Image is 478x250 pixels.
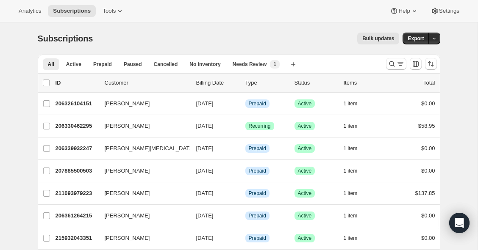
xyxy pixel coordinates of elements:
[286,58,300,70] button: Create new view
[425,5,464,17] button: Settings
[344,165,367,177] button: 1 item
[56,120,435,132] div: 206330462295[PERSON_NAME][DATE]SuccessRecurringSuccessActive1 item$58.95
[196,235,214,241] span: [DATE]
[398,8,410,14] span: Help
[19,8,41,14] span: Analytics
[97,5,129,17] button: Tools
[298,100,312,107] span: Active
[56,187,435,199] div: 211093979223[PERSON_NAME][DATE]InfoPrepaidSuccessActive1 item$137.85
[38,34,93,43] span: Subscriptions
[56,99,98,108] p: 206326104151
[439,8,459,14] span: Settings
[344,190,358,197] span: 1 item
[403,33,429,44] button: Export
[56,122,98,130] p: 206330462295
[100,119,184,133] button: [PERSON_NAME]
[298,212,312,219] span: Active
[105,234,150,242] span: [PERSON_NAME]
[415,190,435,196] span: $137.85
[124,61,142,68] span: Paused
[56,79,435,87] div: IDCustomerBilling DateTypeStatusItemsTotal
[196,145,214,151] span: [DATE]
[105,167,150,175] span: [PERSON_NAME]
[56,144,98,153] p: 206339932247
[298,168,312,174] span: Active
[196,123,214,129] span: [DATE]
[418,123,435,129] span: $58.95
[421,145,435,151] span: $0.00
[249,100,266,107] span: Prepaid
[233,61,267,68] span: Needs Review
[344,143,367,154] button: 1 item
[362,35,394,42] span: Bulk updates
[196,79,239,87] p: Billing Date
[56,143,435,154] div: 206339932247[PERSON_NAME][MEDICAL_DATA][DATE]InfoPrepaidSuccessActive1 item$0.00
[298,235,312,242] span: Active
[100,97,184,110] button: [PERSON_NAME]
[93,61,112,68] span: Prepaid
[14,5,46,17] button: Analytics
[249,123,271,129] span: Recurring
[298,145,312,152] span: Active
[48,5,96,17] button: Subscriptions
[421,168,435,174] span: $0.00
[344,123,358,129] span: 1 item
[410,58,422,70] button: Customize table column order and visibility
[344,210,367,222] button: 1 item
[425,58,437,70] button: Sort the results
[100,187,184,200] button: [PERSON_NAME]
[386,58,406,70] button: Search and filter results
[295,79,337,87] p: Status
[100,209,184,223] button: [PERSON_NAME]
[154,61,178,68] span: Cancelled
[196,100,214,107] span: [DATE]
[48,61,54,68] span: All
[344,98,367,110] button: 1 item
[421,100,435,107] span: $0.00
[189,61,220,68] span: No inventory
[56,189,98,198] p: 211093979223
[249,145,266,152] span: Prepaid
[100,164,184,178] button: [PERSON_NAME]
[105,189,150,198] span: [PERSON_NAME]
[344,212,358,219] span: 1 item
[344,235,358,242] span: 1 item
[357,33,399,44] button: Bulk updates
[298,190,312,197] span: Active
[249,168,266,174] span: Prepaid
[421,235,435,241] span: $0.00
[56,210,435,222] div: 206361264215[PERSON_NAME][DATE]InfoPrepaidSuccessActive1 item$0.00
[100,231,184,245] button: [PERSON_NAME]
[245,79,288,87] div: Type
[103,8,116,14] span: Tools
[66,61,81,68] span: Active
[298,123,312,129] span: Active
[344,187,367,199] button: 1 item
[196,168,214,174] span: [DATE]
[344,145,358,152] span: 1 item
[56,165,435,177] div: 207885500503[PERSON_NAME][DATE]InfoPrepaidSuccessActive1 item$0.00
[105,144,195,153] span: [PERSON_NAME][MEDICAL_DATA]
[449,213,470,233] div: Open Intercom Messenger
[196,212,214,219] span: [DATE]
[105,79,189,87] p: Customer
[249,212,266,219] span: Prepaid
[273,61,276,68] span: 1
[56,79,98,87] p: ID
[56,212,98,220] p: 206361264215
[56,232,435,244] div: 215932043351[PERSON_NAME][DATE]InfoPrepaidSuccessActive1 item$0.00
[385,5,423,17] button: Help
[423,79,435,87] p: Total
[249,190,266,197] span: Prepaid
[56,167,98,175] p: 207885500503
[344,120,367,132] button: 1 item
[408,35,424,42] span: Export
[105,122,150,130] span: [PERSON_NAME]
[53,8,91,14] span: Subscriptions
[344,168,358,174] span: 1 item
[100,142,184,155] button: [PERSON_NAME][MEDICAL_DATA]
[344,100,358,107] span: 1 item
[344,232,367,244] button: 1 item
[421,212,435,219] span: $0.00
[249,235,266,242] span: Prepaid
